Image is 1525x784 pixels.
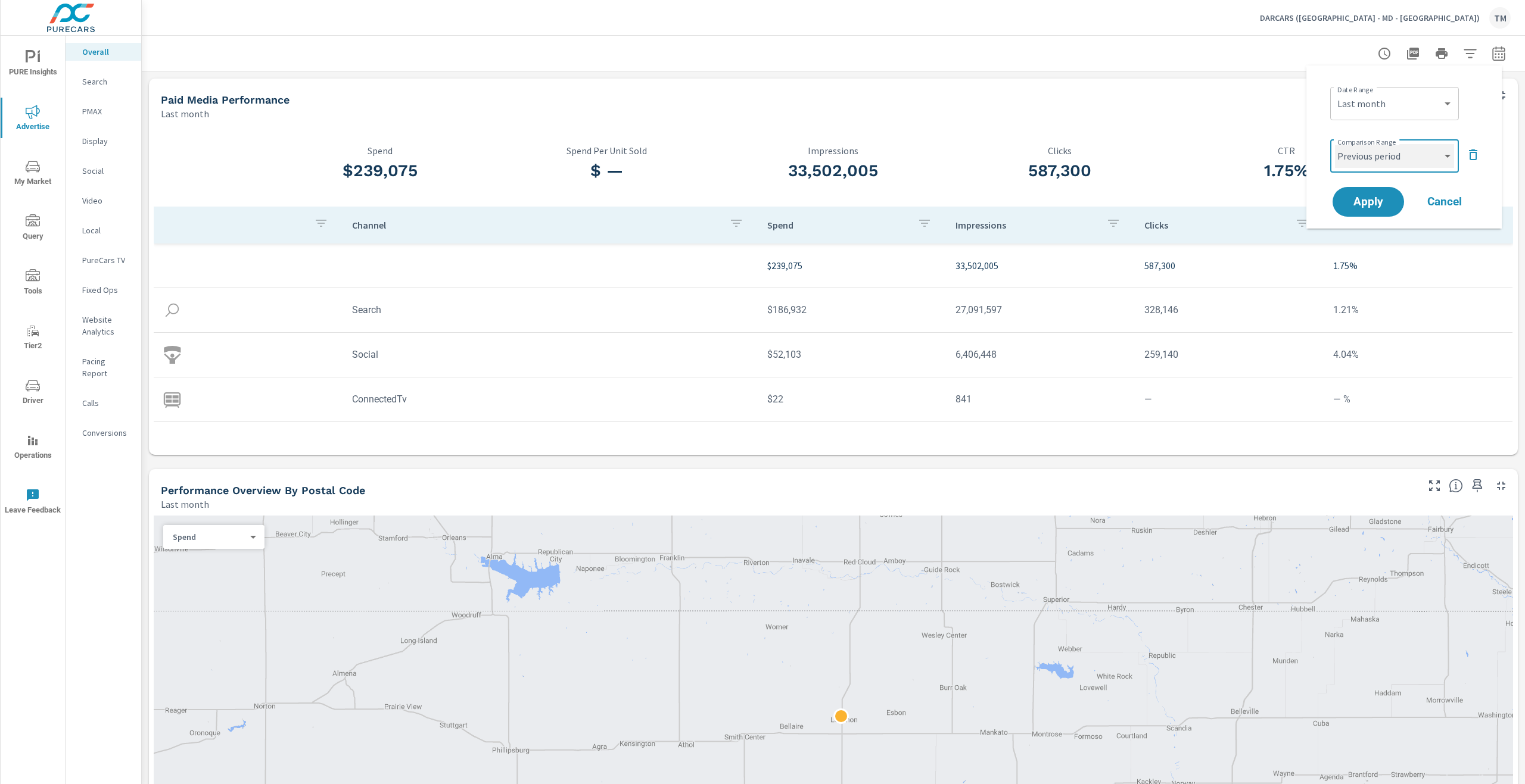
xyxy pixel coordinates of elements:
button: Make Fullscreen [1425,476,1444,495]
p: 1.75% [1333,258,1503,273]
div: Conversions [66,424,141,442]
p: PureCars TV [82,254,132,266]
h3: 1.75% [1174,161,1400,181]
h5: Paid Media Performance [161,93,290,106]
td: — [1135,384,1324,414]
td: 2,618 [946,429,1135,459]
p: Impressions [956,219,1097,231]
button: Apply Filters [1458,42,1482,65]
td: 259,140 [1135,339,1324,370]
div: Video [66,192,141,210]
p: 587,300 [1144,258,1314,273]
p: Search [82,76,132,88]
div: nav menu [1,36,65,529]
p: Spend [267,145,493,156]
td: — % [1324,384,1512,414]
p: Fixed Ops [82,284,132,296]
p: Impressions [720,145,947,156]
p: $239,075 [767,258,937,273]
p: Clicks [1144,219,1286,231]
img: icon-connectedtv.svg [163,391,181,408]
td: 328,146 [1135,295,1324,325]
p: PMAX [82,105,132,117]
td: $186,932 [758,295,947,325]
h5: Performance Overview By Postal Code [161,484,365,496]
p: Website Analytics [82,314,132,338]
td: ConnectedTv [343,384,758,414]
span: Tools [4,269,61,298]
span: PURE Insights [4,50,61,79]
span: Tier2 [4,324,61,353]
span: My Market [4,160,61,189]
h3: $ — [494,161,720,181]
p: Channel [352,219,720,231]
span: Apply [1345,196,1392,207]
p: Conversions [82,427,132,439]
div: Overall [66,43,141,61]
button: Print Report [1430,42,1454,65]
div: Local [66,221,141,239]
span: Operations [4,433,61,463]
p: Social [82,165,132,177]
h3: $239,075 [267,161,493,181]
td: — % [1324,429,1512,459]
p: 33,502,005 [956,258,1125,273]
p: Last month [161,107,209,121]
p: Pacing Report [82,355,132,379]
div: Spend [163,532,255,543]
div: Social [66,162,141,180]
td: $13 [758,429,947,459]
p: Display [82,135,132,147]
p: Spend [767,219,908,231]
div: Website Analytics [66,311,141,341]
button: Apply [1333,187,1404,217]
td: 4.04% [1324,339,1512,370]
button: "Export Report to PDF" [1401,42,1425,65]
div: Calls [66,394,141,412]
img: icon-social.svg [163,346,181,364]
td: — [1135,429,1324,459]
h3: 33,502,005 [720,161,947,181]
span: Driver [4,379,61,408]
div: Fixed Ops [66,281,141,299]
p: Video [82,195,132,207]
td: Social [343,339,758,370]
button: Select Date Range [1487,42,1511,65]
p: Spend [173,532,245,542]
div: TM [1489,7,1511,29]
td: 1.21% [1324,295,1512,325]
span: Leave Feedback [4,488,61,517]
button: Minimize Widget [1492,476,1511,495]
td: $22 [758,384,947,414]
p: Overall [82,46,132,58]
div: PureCars TV [66,251,141,269]
p: DARCARS ([GEOGRAPHIC_DATA] - MD - [GEOGRAPHIC_DATA]) [1260,13,1480,23]
span: Cancel [1421,196,1468,207]
span: Save this to your personalized report [1468,476,1487,495]
td: $52,103 [758,339,947,370]
div: PMAX [66,102,141,120]
span: Advertise [4,105,61,134]
div: Pacing Report [66,352,141,382]
p: Calls [82,397,132,409]
td: 841 [946,384,1135,414]
td: Search [343,295,758,325]
p: Spend Per Unit Sold [494,145,720,156]
td: Video [343,429,758,459]
span: Understand performance data by postal code. Individual postal codes can be selected and expanded ... [1449,479,1463,493]
h3: 587,300 [947,161,1173,181]
td: 27,091,597 [946,295,1135,325]
p: Local [82,224,132,236]
div: Display [66,132,141,150]
img: icon-search.svg [163,301,181,319]
td: 6,406,448 [946,339,1135,370]
p: Last month [161,497,209,511]
p: Clicks [947,145,1173,156]
button: Cancel [1409,187,1480,217]
span: Query [4,214,61,243]
p: CTR [1174,145,1400,156]
div: Search [66,73,141,90]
